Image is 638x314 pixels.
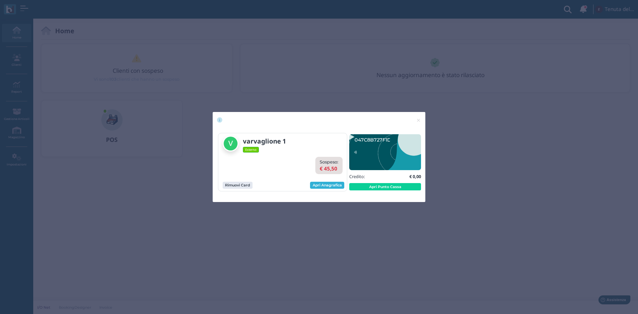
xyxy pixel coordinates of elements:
b: varvaglione 1 [243,137,286,146]
a: varvaglione 1 Esterno [223,136,306,153]
span: Esterno [243,147,259,152]
b: € 0,00 [409,173,421,179]
text: 047C8B727F1D90 [355,137,397,143]
span: × [416,116,421,125]
span: Assistenza [20,5,44,10]
label: Sospeso: [320,159,338,165]
button: Rimuovi Card [223,182,253,189]
b: € 45,50 [320,165,337,172]
a: Apri Anagrafica [310,182,344,189]
img: varvaglione 1 [223,136,239,152]
h5: Credito: [349,174,365,179]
